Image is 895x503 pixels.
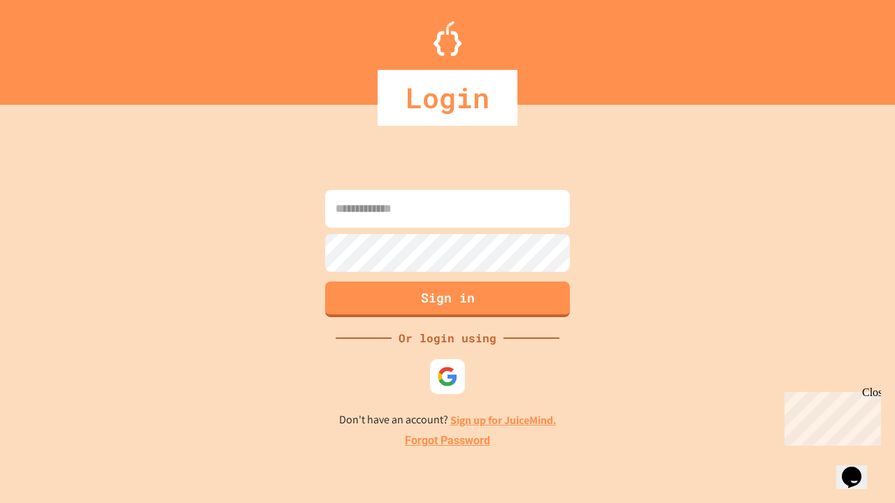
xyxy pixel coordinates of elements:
img: Logo.svg [434,21,461,56]
a: Forgot Password [405,432,490,449]
iframe: chat widget [779,386,881,446]
div: Or login using [392,330,503,347]
iframe: chat widget [836,447,881,489]
div: Chat with us now!Close [6,6,96,89]
p: Don't have an account? [339,411,557,429]
button: Sign in [325,282,570,317]
img: google-icon.svg [437,366,458,387]
div: Login [378,70,517,126]
a: Sign up for JuiceMind. [450,413,557,428]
